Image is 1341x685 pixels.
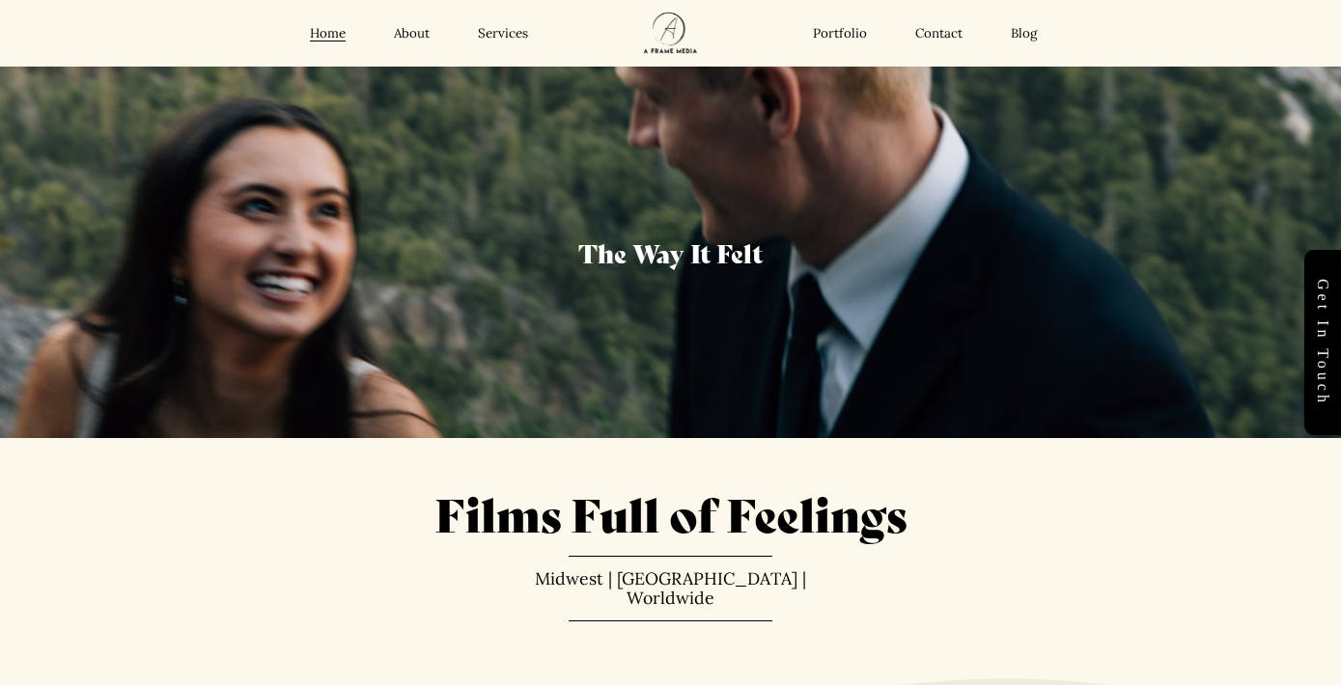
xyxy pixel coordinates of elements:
[1304,250,1341,435] a: Get in touch
[578,234,763,270] span: The Way It Felt
[478,26,528,42] a: Services
[813,26,867,42] a: Portfolio
[516,569,826,607] p: Midwest | [GEOGRAPHIC_DATA] | Worldwide
[915,26,963,42] a: Contact
[1011,26,1037,42] a: Blog
[34,482,1308,542] h1: Films Full of Feelings
[394,26,430,42] a: About
[310,26,346,42] a: Home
